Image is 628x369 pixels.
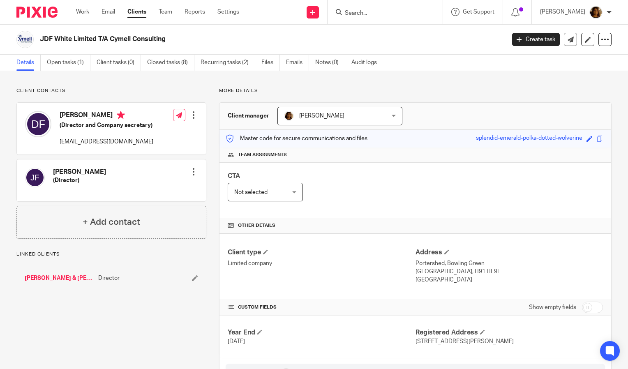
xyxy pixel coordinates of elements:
a: Emails [286,55,309,71]
a: Clients [127,8,146,16]
h3: Client manager [228,112,269,120]
p: Limited company [228,259,415,268]
a: Recurring tasks (2) [201,55,255,71]
a: Create task [512,33,560,46]
h4: + Add contact [83,216,140,228]
span: Director [98,274,120,282]
span: Not selected [234,189,268,195]
p: Master code for secure communications and files [226,134,367,143]
a: Team [159,8,172,16]
a: Settings [217,8,239,16]
input: Search [344,10,418,17]
a: Work [76,8,89,16]
h4: CUSTOM FIELDS [228,304,415,311]
span: Get Support [463,9,494,15]
div: splendid-emerald-polka-dotted-wolverine [476,134,582,143]
h4: [PERSON_NAME] [53,168,106,176]
h4: Registered Address [416,328,603,337]
label: Show empty fields [529,303,576,311]
i: Primary [117,111,125,119]
img: Arvinder.jpeg [589,6,603,19]
p: [PERSON_NAME] [540,8,585,16]
h2: JDF White Limited T/A Cymell Consulting [40,35,408,44]
h4: Address [416,248,603,257]
p: [GEOGRAPHIC_DATA] [416,276,603,284]
span: [DATE] [228,339,245,344]
a: Client tasks (0) [97,55,141,71]
p: [EMAIL_ADDRESS][DOMAIN_NAME] [60,138,153,146]
a: Details [16,55,41,71]
img: svg%3E [25,111,51,137]
a: Notes (0) [315,55,345,71]
img: Pixie [16,7,58,18]
p: Portershed, Bowling Green [416,259,603,268]
a: Files [261,55,280,71]
span: Other details [238,222,275,229]
h4: [PERSON_NAME] [60,111,153,121]
span: [STREET_ADDRESS][PERSON_NAME] [416,339,514,344]
a: Email [102,8,115,16]
p: [GEOGRAPHIC_DATA], H91 HE9E [416,268,603,276]
img: Logo.png [16,31,34,48]
h5: (Director and Company secretary) [60,121,153,129]
h5: (Director) [53,176,106,184]
a: Open tasks (1) [47,55,90,71]
img: svg%3E [25,168,45,187]
a: Reports [185,8,205,16]
a: Closed tasks (8) [147,55,194,71]
h4: Year End [228,328,415,337]
p: Linked clients [16,251,206,258]
span: Team assignments [238,152,287,158]
span: CTA [228,173,240,179]
span: [PERSON_NAME] [299,113,344,119]
h4: Client type [228,248,415,257]
a: [PERSON_NAME] & [PERSON_NAME] [25,274,94,282]
a: Audit logs [351,55,383,71]
p: More details [219,88,612,94]
img: Arvinder.jpeg [284,111,294,121]
p: Client contacts [16,88,206,94]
